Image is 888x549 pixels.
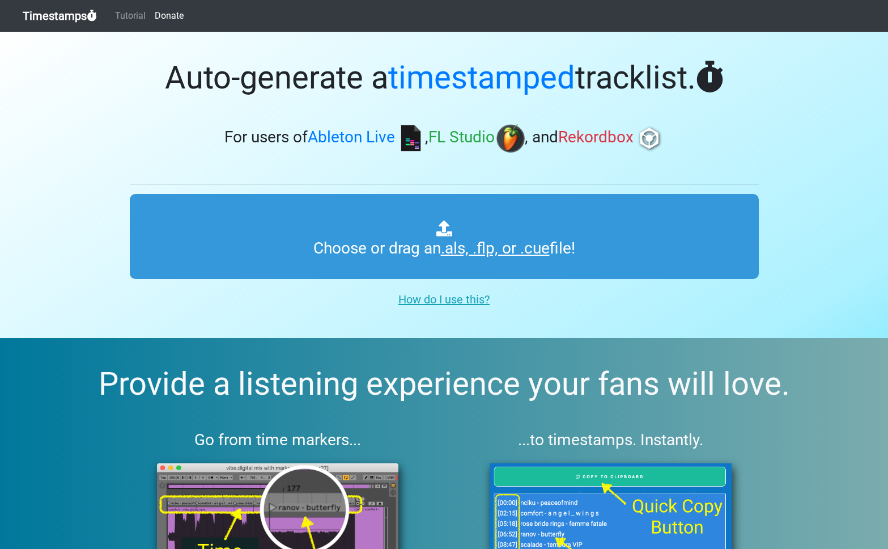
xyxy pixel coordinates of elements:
[130,59,759,97] h1: Auto-generate a tracklist.
[496,124,525,153] img: fl.png
[130,124,759,153] h3: For users of , , and
[398,293,490,306] u: How do I use this?
[111,5,150,27] a: Tutorial
[462,430,759,450] h3: ...to timestamps. Instantly.
[27,365,861,403] h2: Provide a listening experience your fans will love.
[428,128,495,147] span: FL Studio
[558,128,634,147] span: Rekordbox
[130,430,426,450] h3: Go from time markers...
[150,5,188,27] a: Donate
[23,5,97,27] a: Timestamps
[635,124,664,153] img: rb.png
[388,59,575,96] span: timestamped
[308,128,395,147] span: Ableton Live
[397,124,425,153] img: ableton.png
